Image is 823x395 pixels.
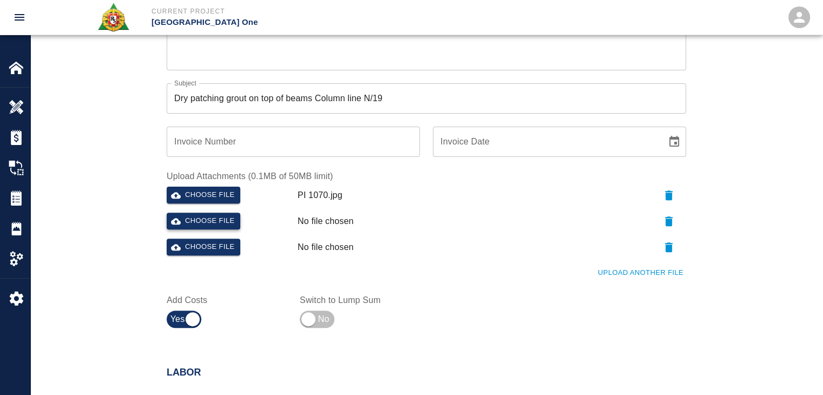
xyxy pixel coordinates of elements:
button: open drawer [6,4,32,30]
p: [GEOGRAPHIC_DATA] One [152,16,470,29]
button: Choose date [663,131,685,153]
p: PI 1070.jpg [298,189,343,202]
img: Roger & Sons Concrete [97,2,130,32]
button: Choose file [167,213,240,229]
label: Upload Attachments (0.1MB of 50MB limit) [167,170,686,182]
h2: Labor [167,367,686,379]
label: Subject [174,78,196,88]
input: mm/dd/yyyy [433,127,659,157]
p: No file chosen [298,215,354,228]
button: Choose file [167,187,240,203]
button: Upload Another File [595,265,686,281]
p: Current Project [152,6,470,16]
label: Switch to Lump Sum [300,294,420,306]
iframe: Chat Widget [769,343,823,395]
label: Add Costs [167,294,287,306]
button: Choose file [167,239,240,255]
p: No file chosen [298,241,354,254]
